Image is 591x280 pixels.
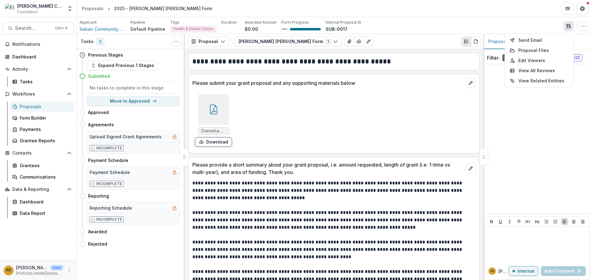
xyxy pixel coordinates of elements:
[96,217,122,222] p: Incomplete
[471,37,481,46] button: PDF view
[12,151,64,156] span: Contacts
[570,218,577,225] button: Align Center
[16,271,63,276] p: [PERSON_NAME][EMAIL_ADDRESS][DOMAIN_NAME]
[517,269,534,274] p: Internal
[552,218,559,225] button: Ordered List
[173,27,214,31] span: Health & Dental Clinics
[192,79,463,87] p: Please submit your grant proposal and any supporting materials below
[66,2,74,15] button: Open entity switcher
[88,73,110,79] h4: Submitted
[170,20,179,25] p: Tags
[12,53,69,60] div: Dashboard
[20,115,69,121] div: Form Builder
[17,9,38,15] span: Foundation
[88,157,128,164] h4: Payment Schedule
[50,265,63,270] p: User
[96,38,104,45] span: 0
[20,126,69,132] div: Payments
[20,199,69,205] div: Dashboard
[466,164,476,173] button: edit
[20,174,69,180] div: Communications
[245,26,258,32] p: $0.00
[498,268,509,274] p: [PERSON_NAME] R
[10,77,74,87] a: Tasks
[235,37,342,46] button: [PERSON_NAME] [PERSON_NAME] Form1
[20,137,69,144] div: Grantee Reports
[10,208,74,218] a: Data Report
[2,39,74,49] button: Notifications
[88,52,123,58] h4: Previous Stages
[10,136,74,146] a: Grantee Reports
[281,27,287,31] p: 100 %
[15,25,51,31] span: Search...
[506,218,513,225] button: Italicize
[20,162,69,169] div: Grantees
[10,160,74,171] a: Grantees
[10,172,74,182] a: Communications
[10,113,74,123] a: Form Builder
[515,218,523,225] button: Strike
[90,133,162,140] h5: Upload Signed Grant Agreements
[490,270,494,273] div: Randal Rosman
[12,42,72,47] span: Notifications
[96,181,122,187] p: Incomplete
[579,218,586,225] button: Align Right
[524,218,532,225] button: Heading 1
[497,218,504,225] button: Underline
[131,26,165,32] p: Default Pipeline
[17,3,63,9] div: [PERSON_NAME] Charitable Foundation
[488,218,495,225] button: Bold
[201,128,226,134] span: Crenshaw_Info_Sheet-Ver2(1.0) (002) (1).pdf
[2,22,74,34] button: Search...
[502,54,520,61] span: All ( 0 )
[2,52,74,62] a: Dashboard
[533,218,541,225] button: Heading 2
[20,103,69,110] div: Proposals
[12,67,64,72] span: Activity
[66,267,73,274] button: More
[245,20,276,25] p: Awarded Amount
[364,37,373,46] button: Edit as form
[10,197,74,207] a: Dashboard
[2,89,74,99] button: Open Workflows
[543,218,550,225] button: Bullet List
[221,20,237,25] p: Duration
[12,187,64,192] span: Data & Reporting
[20,78,69,85] div: Tasks
[90,85,177,91] h5: No tasks to complete in this stage
[192,161,463,176] p: Please provide a short summary about your grant proposal, i.e. amount requested, length of grant ...
[88,193,109,199] h4: Reporting
[79,4,106,13] a: Proposals
[2,184,74,194] button: Open Data & Reporting
[5,4,15,14] img: Ella Fitzgerald Charitable Foundation
[561,218,568,225] button: Align Left
[114,5,212,12] div: 2025 - [PERSON_NAME] [PERSON_NAME] Form
[82,5,103,12] div: Proposals
[2,64,74,74] button: Open Activity
[487,69,587,76] p: No comments yet
[79,26,126,32] span: Saban Community Clinic
[6,268,11,272] div: Randal Rosman
[131,20,145,25] p: Pipeline
[195,137,232,147] button: download-form-response
[171,37,181,46] button: Toggle View Cancelled Tasks
[87,61,158,70] button: Expand Previous 1 Stages
[509,266,538,276] button: Internal
[20,210,69,216] div: Data Report
[487,54,500,61] p: Filter:
[10,124,74,134] a: Payments
[12,92,64,97] span: Workflows
[87,96,180,106] button: Move to Approved
[79,20,97,25] p: Applicant
[88,228,107,235] h4: Awarded
[90,205,132,211] h5: Reporting Schedule
[576,2,589,15] button: Get Help
[16,264,48,271] p: [PERSON_NAME]
[2,148,74,158] button: Open Contacts
[195,94,232,147] div: Crenshaw_Info_Sheet-Ver2(1.0) (002) (1).pdfdownload-form-response
[88,241,107,247] h4: Rejected
[461,37,471,46] button: Plaintext view
[281,20,309,25] p: Form Progress
[88,109,109,116] h4: Approved
[88,121,114,128] h4: Agreements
